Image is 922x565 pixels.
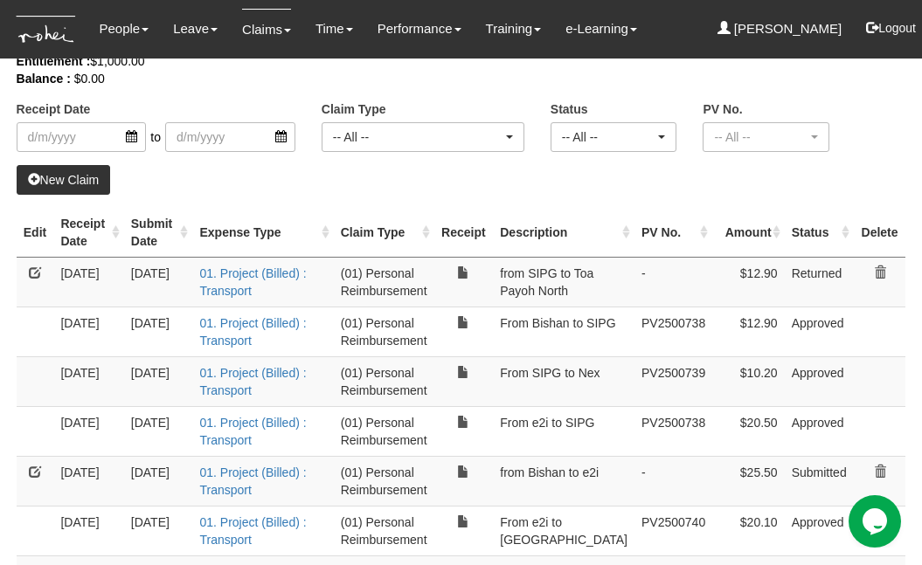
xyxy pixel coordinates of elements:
td: [DATE] [124,456,193,506]
td: $12.90 [712,257,784,307]
td: Returned [785,257,854,307]
td: (01) Personal Reimbursement [334,307,434,356]
div: -- All -- [562,128,655,146]
a: 01. Project (Billed) : Transport [199,515,306,547]
th: Delete [854,208,906,258]
a: 01. Project (Billed) : Transport [199,266,306,298]
td: Approved [785,406,854,456]
iframe: chat widget [849,495,905,548]
td: from Bishan to e2i [493,456,634,506]
td: $12.90 [712,307,784,356]
label: Status [551,100,588,118]
th: Receipt Date : activate to sort column ascending [53,208,123,258]
td: Approved [785,506,854,555]
a: 01. Project (Billed) : Transport [199,366,306,397]
b: Entitlement : [17,54,91,68]
td: From SIPG to Nex [493,356,634,406]
td: $25.50 [712,456,784,506]
td: [DATE] [53,406,123,456]
td: [DATE] [124,307,193,356]
input: d/m/yyyy [165,122,295,152]
td: Approved [785,307,854,356]
th: Description : activate to sort column ascending [493,208,634,258]
button: -- All -- [322,122,524,152]
td: [DATE] [124,257,193,307]
label: PV No. [703,100,742,118]
div: -- All -- [333,128,503,146]
label: Receipt Date [17,100,91,118]
td: [DATE] [53,307,123,356]
td: PV2500738 [634,406,712,456]
th: Edit [17,208,54,258]
td: From Bishan to SIPG [493,307,634,356]
td: (01) Personal Reimbursement [334,406,434,456]
td: From e2i to [GEOGRAPHIC_DATA] [493,506,634,555]
a: People [99,9,149,49]
a: New Claim [17,165,111,195]
td: From e2i to SIPG [493,406,634,456]
td: - [634,257,712,307]
td: [DATE] [124,506,193,555]
td: [DATE] [124,406,193,456]
a: 01. Project (Billed) : Transport [199,316,306,348]
a: 01. Project (Billed) : Transport [199,416,306,447]
td: [DATE] [53,356,123,406]
button: -- All -- [703,122,829,152]
td: Approved [785,356,854,406]
a: Time [315,9,353,49]
td: PV2500738 [634,307,712,356]
th: Expense Type : activate to sort column ascending [192,208,333,258]
th: Status : activate to sort column ascending [785,208,854,258]
td: $20.50 [712,406,784,456]
td: PV2500739 [634,356,712,406]
td: - [634,456,712,506]
th: Claim Type : activate to sort column ascending [334,208,434,258]
td: from SIPG to Toa Payoh North [493,257,634,307]
td: [DATE] [53,456,123,506]
a: [PERSON_NAME] [717,9,842,49]
th: Submit Date : activate to sort column ascending [124,208,193,258]
td: PV2500740 [634,506,712,555]
a: e-Learning [565,9,637,49]
td: $10.20 [712,356,784,406]
a: 01. Project (Billed) : Transport [199,465,306,497]
button: -- All -- [551,122,677,152]
td: [DATE] [53,506,123,555]
td: (01) Personal Reimbursement [334,356,434,406]
td: (01) Personal Reimbursement [334,456,434,506]
input: d/m/yyyy [17,122,147,152]
a: Performance [378,9,461,49]
td: (01) Personal Reimbursement [334,506,434,555]
a: Claims [242,9,291,50]
b: Balance : [17,72,71,86]
td: (01) Personal Reimbursement [334,257,434,307]
a: Training [486,9,542,49]
span: to [146,122,165,152]
span: $0.00 [74,72,105,86]
label: Claim Type [322,100,386,118]
td: [DATE] [53,257,123,307]
td: [DATE] [124,356,193,406]
a: Leave [173,9,218,49]
div: -- All -- [714,128,808,146]
td: Submitted [785,456,854,506]
th: Receipt [434,208,494,258]
th: PV No. : activate to sort column ascending [634,208,712,258]
td: $20.10 [712,506,784,555]
th: Amount : activate to sort column ascending [712,208,784,258]
div: $1,000.00 [17,52,880,70]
